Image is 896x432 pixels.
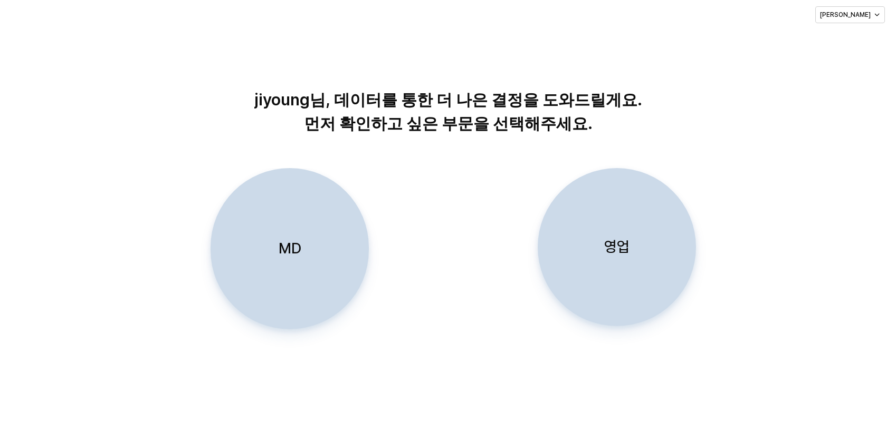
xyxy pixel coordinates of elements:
[179,88,718,135] p: jiyoung님, 데이터를 통한 더 나은 결정을 도와드릴게요. 먼저 확인하고 싶은 부문을 선택해주세요.
[820,11,871,19] p: [PERSON_NAME]
[211,168,369,329] button: MD
[538,168,696,326] button: 영업
[604,237,630,257] p: 영업
[279,239,301,258] p: MD
[815,6,885,23] button: [PERSON_NAME]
